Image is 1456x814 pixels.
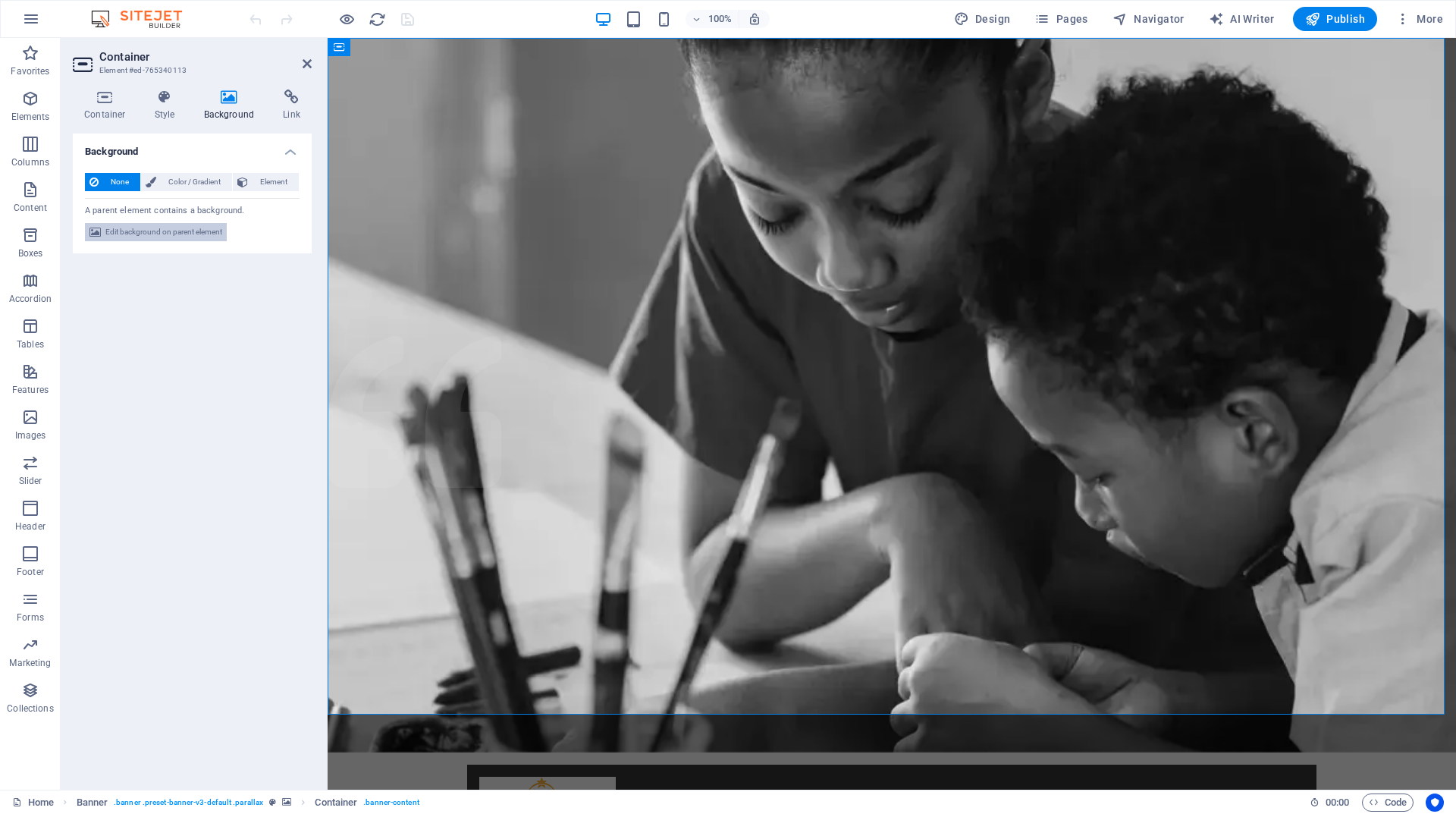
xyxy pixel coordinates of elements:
p: Marketing [9,657,51,669]
p: Favorites [11,65,49,77]
h4: Container [73,90,143,121]
h4: Background [193,90,272,121]
p: Content [14,202,47,214]
button: 100% [686,10,739,28]
span: None [103,173,136,191]
i: On resize automatically adjust zoom level to fit chosen device. [748,12,761,26]
span: Element [253,173,294,191]
div: A parent element contains a background. [85,198,300,218]
span: Design [954,11,1011,27]
span: More [1395,11,1443,27]
p: Elements [11,111,50,123]
p: Slider [19,475,42,487]
p: Collections [7,702,53,715]
p: Footer [17,566,44,578]
span: 00 00 [1326,794,1349,812]
button: reload [368,10,386,28]
button: Pages [1028,7,1094,31]
button: Publish [1293,7,1377,31]
span: Navigator [1112,11,1185,27]
span: Publish [1305,11,1365,27]
p: Accordion [9,293,52,305]
i: This element is a customizable preset [269,798,276,806]
i: Reload page [369,11,386,28]
button: Element [233,173,299,191]
p: Boxes [18,247,43,259]
h2: Container [99,50,312,64]
button: More [1389,7,1449,31]
i: This element contains a background [282,798,291,806]
p: Tables [17,338,44,350]
nav: breadcrumb [77,794,419,812]
span: Pages [1034,11,1087,27]
button: Color / Gradient [141,173,232,191]
button: Click here to leave preview mode and continue editing [337,10,356,28]
button: Edit background on parent element [85,223,227,241]
button: Usercentrics [1426,794,1444,812]
p: Columns [11,156,49,168]
span: Color / Gradient [161,173,227,191]
p: Images [15,429,46,442]
span: : [1336,797,1338,808]
button: Navigator [1106,7,1191,31]
p: Header [15,520,45,533]
h4: Background [73,134,312,161]
h6: 100% [708,10,733,28]
span: Edit background on parent element [105,223,222,241]
button: Design [948,7,1017,31]
h6: Session time [1310,794,1350,812]
button: None [85,173,140,191]
p: Forms [17,611,44,624]
span: . banner .preset-banner-v3-default .parallax [114,794,263,812]
img: Editor Logo [87,10,201,28]
button: Code [1362,794,1414,812]
p: Features [12,384,49,396]
span: . banner-content [363,794,419,812]
span: Click to select. Double-click to edit [315,794,357,812]
h4: Style [143,90,193,121]
span: Code [1369,794,1407,812]
a: Click to cancel selection. Double-click to open Pages [12,794,54,812]
div: Design (Ctrl+Alt+Y) [948,7,1017,31]
button: AI Writer [1203,7,1281,31]
span: AI Writer [1209,11,1275,27]
h3: Element #ed-765340113 [99,64,281,77]
h4: Link [271,90,312,121]
span: Click to select. Double-click to edit [77,794,108,812]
